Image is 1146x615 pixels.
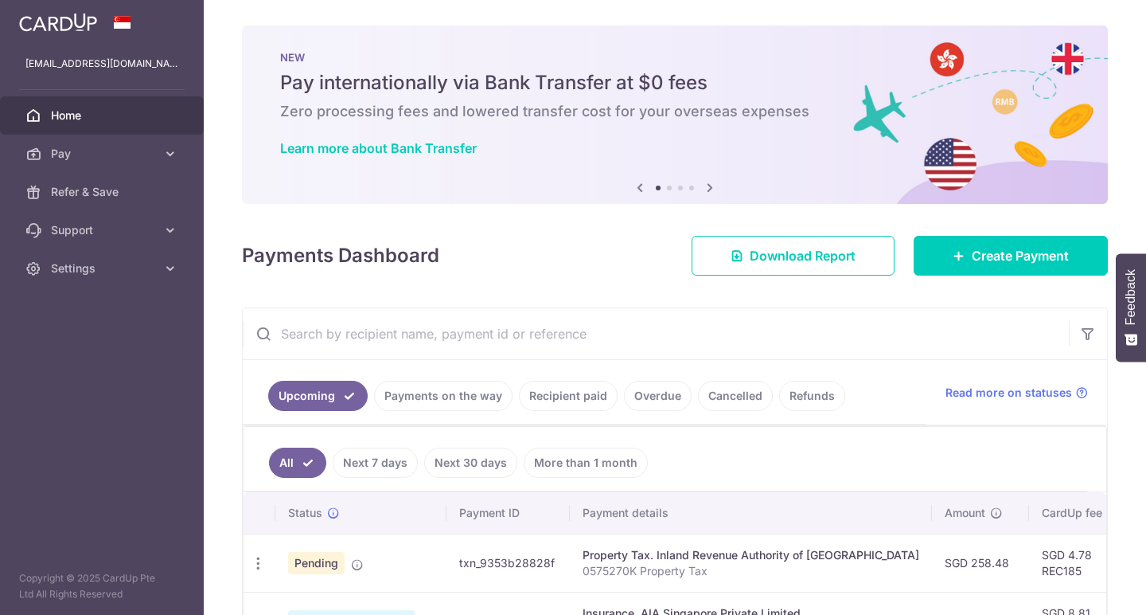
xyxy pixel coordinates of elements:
[446,492,570,534] th: Payment ID
[1029,534,1132,592] td: SGD 4.78 REC185
[914,236,1108,276] a: Create Payment
[945,505,985,521] span: Amount
[945,385,1072,401] span: Read more on statuses
[750,246,856,265] span: Download Report
[972,246,1069,265] span: Create Payment
[779,381,845,411] a: Refunds
[280,70,1070,96] h5: Pay internationally via Bank Transfer at $0 fees
[446,534,570,592] td: txn_9353b28828f
[280,51,1070,64] p: NEW
[698,381,773,411] a: Cancelled
[51,260,156,276] span: Settings
[242,25,1108,204] img: Bank transfer banner
[570,492,932,534] th: Payment details
[280,140,477,156] a: Learn more about Bank Transfer
[268,381,368,411] a: Upcoming
[242,241,439,270] h4: Payments Dashboard
[583,547,919,563] div: Property Tax. Inland Revenue Authority of [GEOGRAPHIC_DATA]
[243,308,1069,359] input: Search by recipient name, payment id or reference
[519,381,618,411] a: Recipient paid
[19,13,97,32] img: CardUp
[932,534,1029,592] td: SGD 258.48
[624,381,692,411] a: Overdue
[280,102,1070,121] h6: Zero processing fees and lowered transfer cost for your overseas expenses
[583,563,919,579] p: 0575270K Property Tax
[1042,505,1102,521] span: CardUp fee
[524,448,648,478] a: More than 1 month
[288,552,345,574] span: Pending
[333,448,418,478] a: Next 7 days
[288,505,322,521] span: Status
[424,448,517,478] a: Next 30 days
[374,381,513,411] a: Payments on the way
[51,146,156,162] span: Pay
[51,222,156,238] span: Support
[1124,269,1138,325] span: Feedback
[25,56,178,72] p: [EMAIL_ADDRESS][DOMAIN_NAME]
[945,385,1088,401] a: Read more on statuses
[1116,253,1146,362] button: Feedback - Show survey
[51,108,156,123] span: Home
[269,448,326,478] a: All
[692,236,895,276] a: Download Report
[51,184,156,200] span: Refer & Save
